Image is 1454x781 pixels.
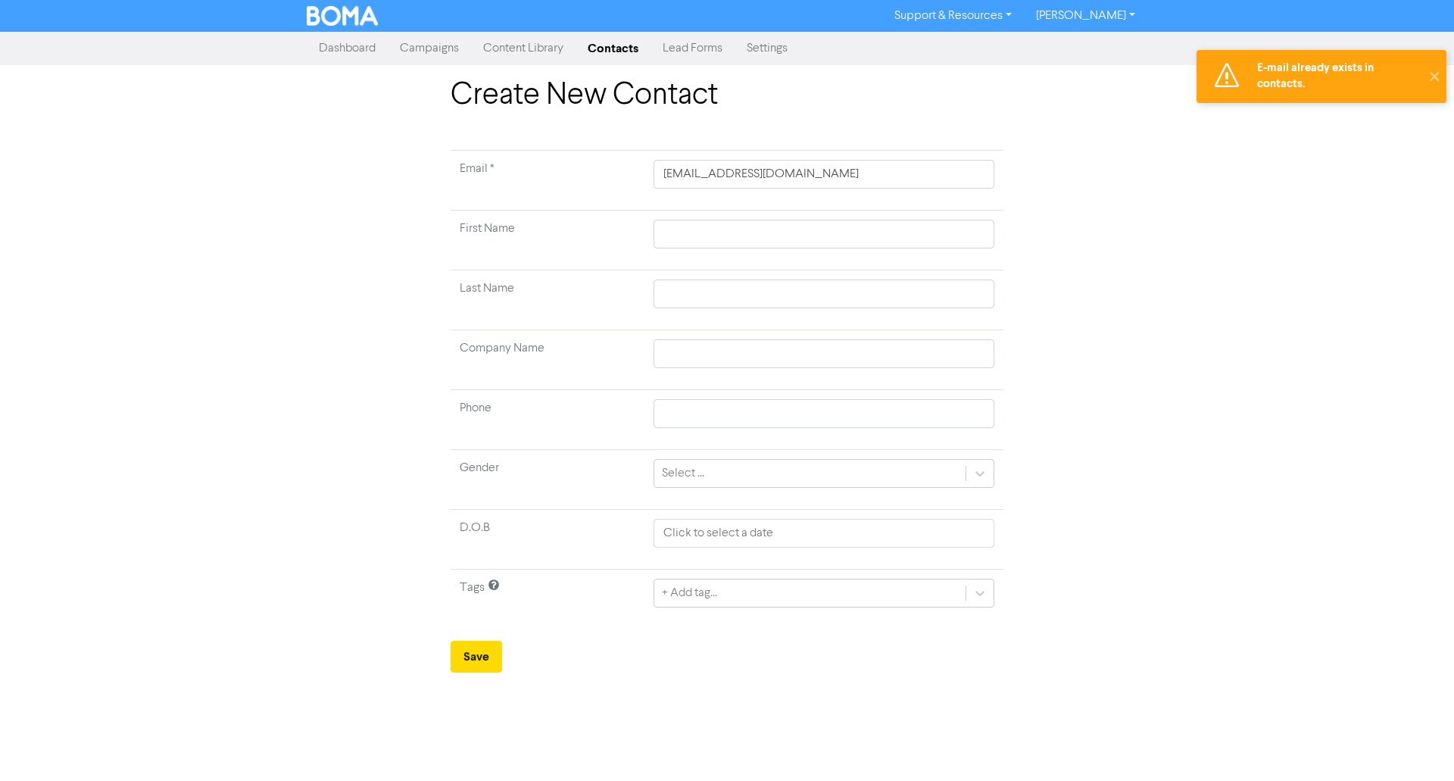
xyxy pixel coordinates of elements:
button: Save [451,641,502,673]
td: First Name [451,211,644,270]
a: Dashboard [307,33,388,64]
td: Gender [451,450,644,510]
a: Campaigns [388,33,471,64]
input: Click to select a date [654,519,994,548]
div: E-mail already exists in contacts. [1257,60,1420,92]
td: Required [451,151,644,211]
a: Settings [735,33,800,64]
td: D.O.B [451,510,644,570]
td: Tags [451,570,644,629]
td: Company Name [451,330,644,390]
a: Content Library [471,33,576,64]
td: Last Name [451,270,644,330]
td: Phone [451,390,644,450]
a: [PERSON_NAME] [1024,4,1147,28]
img: BOMA Logo [307,6,378,26]
iframe: Chat Widget [1264,617,1454,781]
div: + Add tag... [662,584,717,602]
a: Support & Resources [882,4,1024,28]
a: Contacts [576,33,651,64]
a: Lead Forms [651,33,735,64]
h1: Create New Contact [451,77,1003,114]
div: Select ... [662,464,704,483]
